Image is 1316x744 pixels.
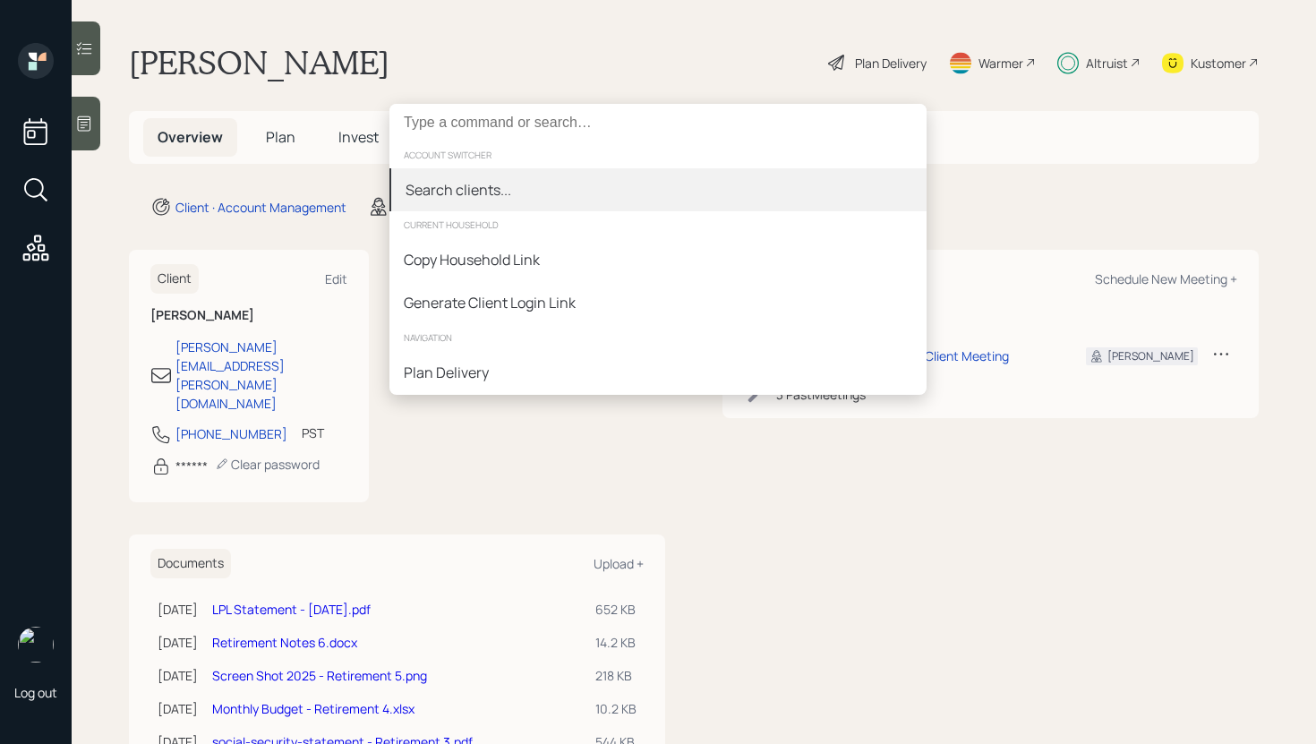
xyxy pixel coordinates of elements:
div: navigation [389,324,927,351]
div: account switcher [389,141,927,168]
div: Plan Delivery [404,362,489,383]
input: Type a command or search… [389,104,927,141]
div: current household [389,211,927,238]
div: Generate Client Login Link [404,292,576,313]
div: Search clients... [406,179,511,201]
div: Copy Household Link [404,249,540,270]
